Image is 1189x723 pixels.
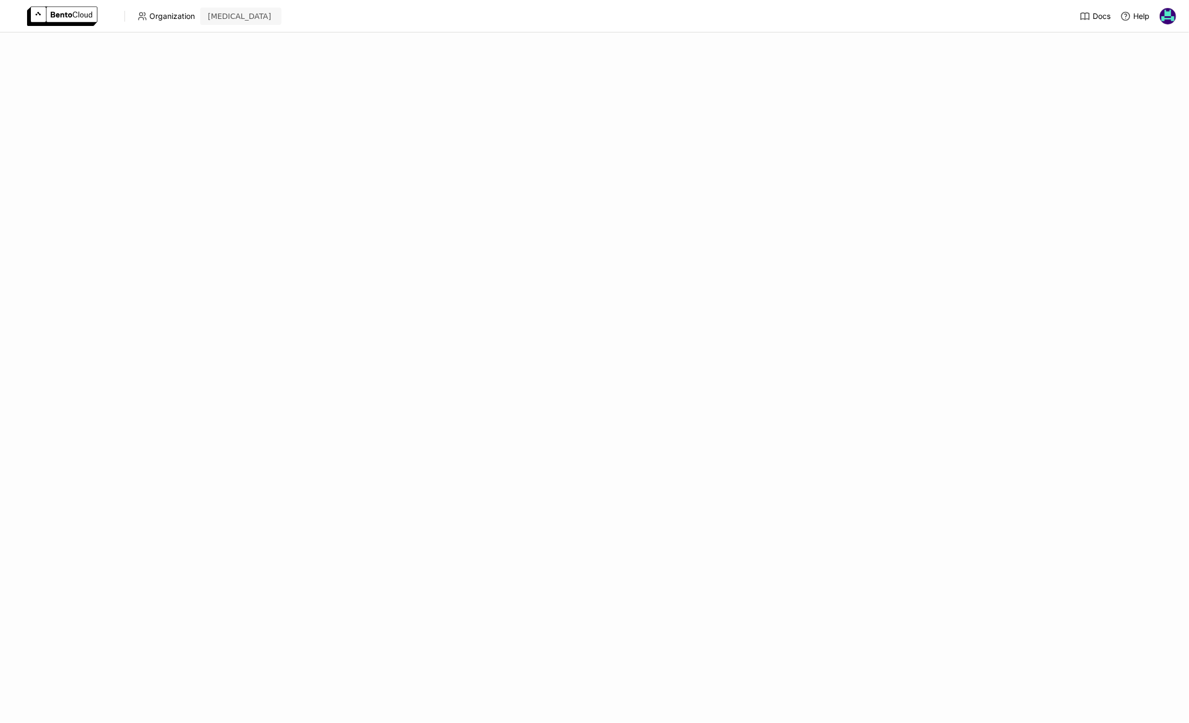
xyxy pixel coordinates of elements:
div: [MEDICAL_DATA] [208,11,271,22]
img: logo [27,6,97,26]
span: Help [1133,11,1149,21]
input: Selected revia. [272,11,273,22]
span: Docs [1093,11,1111,21]
img: David Zhu [1160,8,1176,24]
span: Organization [149,11,195,21]
a: Docs [1080,11,1111,22]
div: Help [1120,11,1149,22]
